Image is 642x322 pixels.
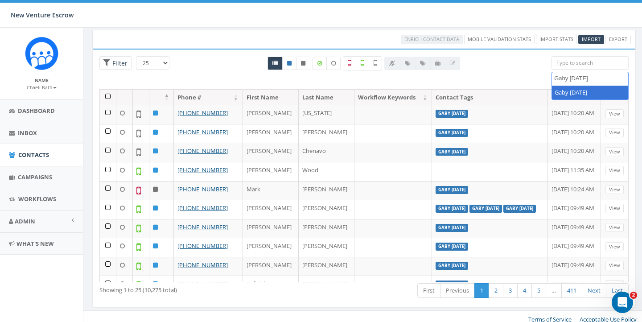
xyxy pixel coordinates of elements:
[243,200,299,219] td: [PERSON_NAME]
[605,109,624,119] a: View
[99,282,312,294] div: Showing 1 to 25 (10,275 total)
[177,204,228,212] a: [PHONE_NUMBER]
[174,90,243,105] th: Phone #: activate to sort column ascending
[436,262,468,270] label: Gaby [DATE]
[243,219,299,238] td: [PERSON_NAME]
[177,242,228,250] a: [PHONE_NUMBER]
[15,217,35,225] span: Admin
[548,257,601,276] td: [DATE] 09:49 AM
[548,105,601,124] td: [DATE] 10:20 AM
[299,276,354,295] td: [PERSON_NAME]
[436,281,468,289] label: Gaby [DATE]
[605,128,624,137] a: View
[35,77,49,83] small: Name
[27,83,57,91] a: Chaeli Bath
[548,200,601,219] td: [DATE] 09:49 AM
[417,283,440,298] a: First
[489,283,503,298] a: 2
[606,283,629,298] a: Last
[243,238,299,257] td: [PERSON_NAME]
[582,36,601,42] span: Import
[18,129,37,137] span: Inbox
[299,200,354,219] td: [PERSON_NAME]
[177,280,228,288] a: [PHONE_NUMBER]
[299,219,354,238] td: [PERSON_NAME]
[561,283,582,298] a: 411
[301,61,305,66] i: This phone number is unsubscribed and has opted-out of all texts.
[343,56,356,70] label: Not a Mobile
[99,56,132,70] span: Advance Filter
[548,219,601,238] td: [DATE] 09:49 AM
[326,57,341,70] label: Data not Enriched
[436,205,468,213] label: Gaby [DATE]
[548,238,601,257] td: [DATE] 09:49 AM
[548,124,601,143] td: [DATE] 10:20 AM
[517,283,532,298] a: 4
[18,107,55,115] span: Dashboard
[243,124,299,143] td: [PERSON_NAME]
[548,276,601,295] td: [DATE] 09:49 AM
[25,37,58,70] img: Rally_Corp_Icon_1.png
[177,261,228,269] a: [PHONE_NUMBER]
[605,35,631,44] a: Export
[177,109,228,117] a: [PHONE_NUMBER]
[546,283,562,298] a: …
[582,283,606,298] a: Next
[605,242,624,252] a: View
[27,84,57,91] small: Chaeli Bath
[605,223,624,232] a: View
[464,35,535,44] a: Mobile Validation Stats
[287,61,292,66] i: This phone number is subscribed and will receive texts.
[299,90,354,105] th: Last Name
[440,283,475,298] a: Previous
[605,280,624,289] a: View
[296,57,310,70] a: Opted Out
[436,148,468,156] label: Gaby [DATE]
[432,90,547,105] th: Contact Tags
[243,105,299,124] td: [PERSON_NAME]
[267,57,283,70] a: All contacts
[177,185,228,193] a: [PHONE_NUMBER]
[436,224,468,232] label: Gaby [DATE]
[110,59,128,67] span: Filter
[612,292,633,313] iframe: Intercom live chat
[299,257,354,276] td: [PERSON_NAME]
[578,35,604,44] a: Import
[243,181,299,200] td: Mark
[436,243,468,251] label: Gaby [DATE]
[356,56,369,70] label: Validated
[243,143,299,162] td: [PERSON_NAME]
[474,283,489,298] a: 1
[313,57,327,70] label: Data Enriched
[243,90,299,105] th: First Name
[436,110,468,118] label: Gaby [DATE]
[551,56,629,70] input: Type to search
[605,204,624,213] a: View
[243,162,299,181] td: [PERSON_NAME]
[243,257,299,276] td: [PERSON_NAME]
[582,36,601,42] span: CSV files only
[18,151,49,159] span: Contacts
[177,147,228,155] a: [PHONE_NUMBER]
[354,90,432,105] th: Workflow Keywords: activate to sort column ascending
[243,276,299,295] td: Delisiah
[18,195,56,203] span: Workflows
[299,162,354,181] td: Wood
[282,57,296,70] a: Active
[630,292,637,299] span: 2
[177,128,228,136] a: [PHONE_NUMBER]
[436,186,468,194] label: Gaby [DATE]
[554,74,628,83] textarea: Search
[18,173,52,181] span: Campaigns
[536,35,577,44] a: Import Stats
[177,223,228,231] a: [PHONE_NUMBER]
[548,143,601,162] td: [DATE] 10:20 AM
[299,143,354,162] td: Chenavo
[503,283,518,298] a: 3
[11,11,74,19] span: New Venture Escrow
[552,86,628,99] li: Gaby [DATE]
[531,283,546,298] a: 5
[469,205,502,213] label: Gaby [DATE]
[548,181,601,200] td: [DATE] 10:24 AM
[605,185,624,194] a: View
